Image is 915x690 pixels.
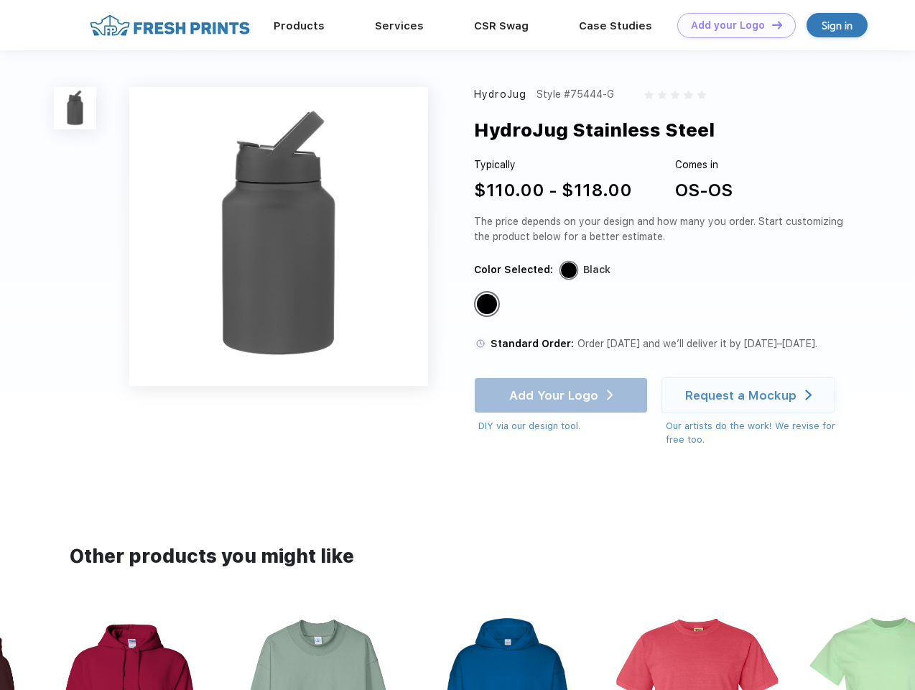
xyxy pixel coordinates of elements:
[675,157,733,172] div: Comes in
[684,91,692,99] img: gray_star.svg
[491,338,574,349] span: Standard Order:
[822,17,853,34] div: Sign in
[577,338,817,349] span: Order [DATE] and we’ll deliver it by [DATE]–[DATE].
[675,178,733,203] div: OS-OS
[583,262,610,277] div: Black
[474,337,487,350] img: standard order
[671,91,679,99] img: gray_star.svg
[477,294,497,314] div: Black
[691,19,765,32] div: Add your Logo
[478,419,648,433] div: DIY via our design tool.
[274,19,325,32] a: Products
[474,116,715,144] div: HydroJug Stainless Steel
[129,87,428,386] img: func=resize&h=640
[644,91,653,99] img: gray_star.svg
[772,21,782,29] img: DT
[807,13,868,37] a: Sign in
[474,214,849,244] div: The price depends on your design and how many you order. Start customizing the product below for ...
[474,178,632,203] div: $110.00 - $118.00
[666,419,849,447] div: Our artists do the work! We revise for free too.
[805,390,812,400] img: white arrow
[685,388,796,402] div: Request a Mockup
[658,91,666,99] img: gray_star.svg
[70,543,845,571] div: Other products you might like
[474,157,632,172] div: Typically
[474,87,526,102] div: HydroJug
[697,91,706,99] img: gray_star.svg
[85,13,254,38] img: fo%20logo%202.webp
[537,87,614,102] div: Style #75444-G
[474,262,553,277] div: Color Selected:
[54,87,96,129] img: func=resize&h=100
